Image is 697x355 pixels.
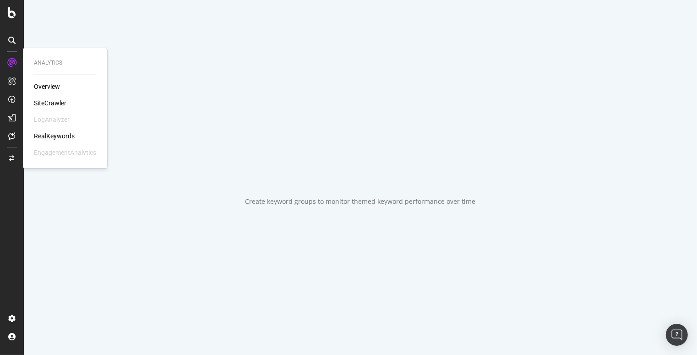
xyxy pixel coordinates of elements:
div: Create keyword groups to monitor themed keyword performance over time [245,197,476,206]
div: Analytics [34,59,96,67]
div: Open Intercom Messenger [666,324,688,346]
div: animation [327,149,393,182]
a: Overview [34,82,60,91]
a: SiteCrawler [34,98,66,108]
a: RealKeywords [34,131,75,141]
div: LogAnalyzer [34,115,70,124]
div: EngagementAnalytics [34,148,96,157]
